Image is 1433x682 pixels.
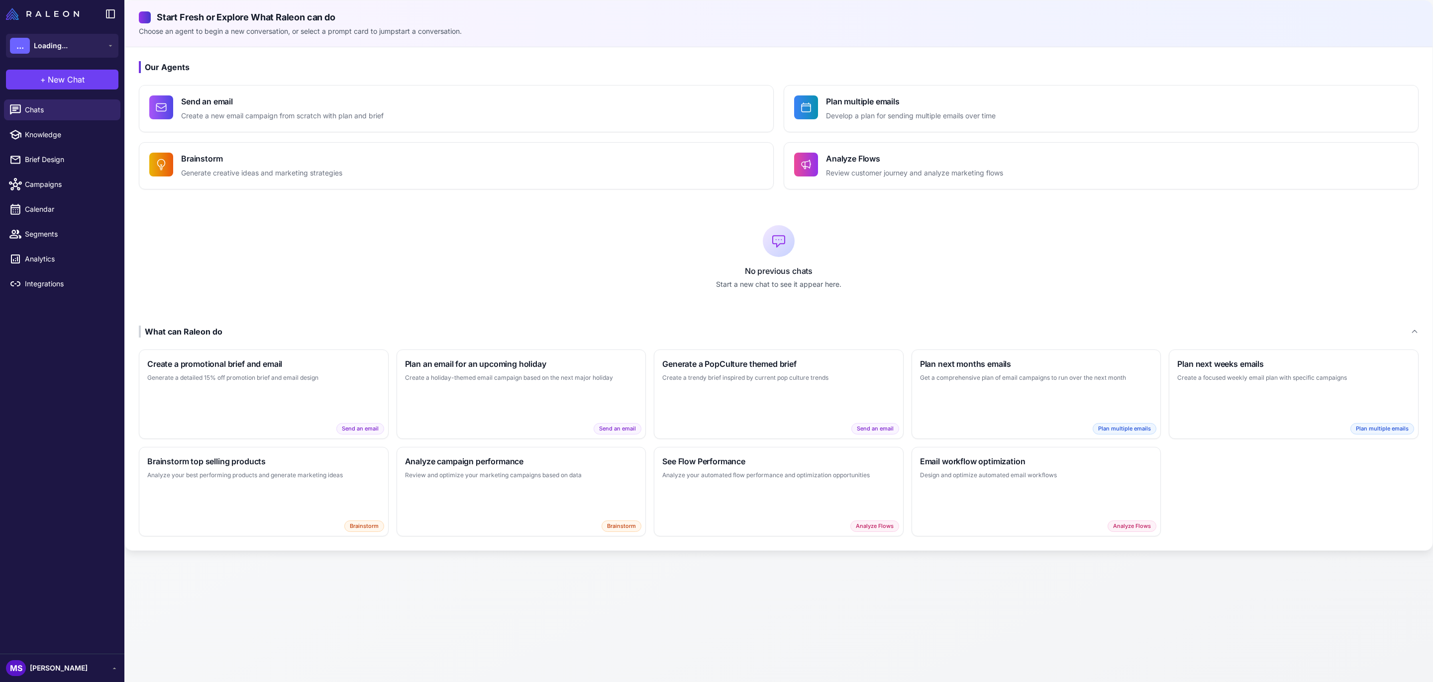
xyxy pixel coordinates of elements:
[344,520,384,532] span: Brainstorm
[34,40,68,51] span: Loading...
[405,455,638,467] h3: Analyze campaign performance
[4,224,120,245] a: Segments
[147,358,380,370] h3: Create a promotional brief and email
[48,74,85,85] span: New Chat
[654,447,904,536] button: See Flow PerformanceAnalyze your automated flow performance and optimization opportunitiesAnalyze...
[851,423,899,434] span: Send an email
[4,199,120,220] a: Calendar
[4,273,120,294] a: Integrations
[181,168,342,179] p: Generate creative ideas and marketing strategies
[920,455,1153,467] h3: Email workflow optimization
[6,70,118,89] button: +New Chat
[4,249,120,269] a: Analytics
[1108,520,1156,532] span: Analyze Flows
[4,99,120,120] a: Chats
[6,660,26,676] div: MS
[1177,358,1410,370] h3: Plan next weeks emails
[139,326,222,338] div: What can Raleon do
[405,358,638,370] h3: Plan an email for an upcoming holiday
[920,358,1153,370] h3: Plan next months emails
[405,470,638,480] p: Review and optimize your marketing campaigns based on data
[10,38,30,54] div: ...
[920,373,1153,383] p: Get a comprehensive plan of email campaigns to run over the next month
[1177,373,1410,383] p: Create a focused weekly email plan with specific campaigns
[336,423,384,434] span: Send an email
[25,104,112,115] span: Chats
[1093,423,1156,434] span: Plan multiple emails
[181,153,342,165] h4: Brainstorm
[826,110,996,122] p: Develop a plan for sending multiple emails over time
[4,149,120,170] a: Brief Design
[25,229,112,240] span: Segments
[30,663,88,674] span: [PERSON_NAME]
[654,349,904,439] button: Generate a PopCulture themed briefCreate a trendy brief inspired by current pop culture trendsSen...
[6,34,118,58] button: ...Loading...
[594,423,641,434] span: Send an email
[784,142,1419,189] button: Analyze FlowsReview customer journey and analyze marketing flows
[920,470,1153,480] p: Design and optimize automated email workflows
[6,8,83,20] a: Raleon Logo
[826,95,996,107] h4: Plan multiple emails
[912,349,1161,439] button: Plan next months emailsGet a comprehensive plan of email campaigns to run over the next monthPlan...
[147,470,380,480] p: Analyze your best performing products and generate marketing ideas
[405,373,638,383] p: Create a holiday-themed email campaign based on the next major holiday
[6,8,79,20] img: Raleon Logo
[25,179,112,190] span: Campaigns
[662,358,895,370] h3: Generate a PopCulture themed brief
[662,470,895,480] p: Analyze your automated flow performance and optimization opportunities
[139,61,1419,73] h3: Our Agents
[139,349,389,439] button: Create a promotional brief and emailGenerate a detailed 15% off promotion brief and email designS...
[1169,349,1419,439] button: Plan next weeks emailsCreate a focused weekly email plan with specific campaignsPlan multiple emails
[662,455,895,467] h3: See Flow Performance
[1350,423,1414,434] span: Plan multiple emails
[181,110,384,122] p: Create a new email campaign from scratch with plan and brief
[826,168,1003,179] p: Review customer journey and analyze marketing flows
[25,278,112,289] span: Integrations
[139,265,1419,277] p: No previous chats
[784,85,1419,132] button: Plan multiple emailsDevelop a plan for sending multiple emails over time
[4,124,120,145] a: Knowledge
[181,95,384,107] h4: Send an email
[139,279,1419,290] p: Start a new chat to see it appear here.
[397,447,646,536] button: Analyze campaign performanceReview and optimize your marketing campaigns based on dataBrainstorm
[4,174,120,195] a: Campaigns
[139,85,774,132] button: Send an emailCreate a new email campaign from scratch with plan and brief
[139,142,774,189] button: BrainstormGenerate creative ideas and marketing strategies
[397,349,646,439] button: Plan an email for an upcoming holidayCreate a holiday-themed email campaign based on the next maj...
[40,74,46,85] span: +
[826,153,1003,165] h4: Analyze Flows
[25,204,112,215] span: Calendar
[25,154,112,165] span: Brief Design
[850,520,899,532] span: Analyze Flows
[147,373,380,383] p: Generate a detailed 15% off promotion brief and email design
[662,373,895,383] p: Create a trendy brief inspired by current pop culture trends
[147,455,380,467] h3: Brainstorm top selling products
[25,129,112,140] span: Knowledge
[139,10,1419,24] h2: Start Fresh or Explore What Raleon can do
[139,447,389,536] button: Brainstorm top selling productsAnalyze your best performing products and generate marketing ideas...
[912,447,1161,536] button: Email workflow optimizationDesign and optimize automated email workflowsAnalyze Flows
[25,254,112,264] span: Analytics
[139,26,1419,37] p: Choose an agent to begin a new conversation, or select a prompt card to jumpstart a conversation.
[602,520,641,532] span: Brainstorm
